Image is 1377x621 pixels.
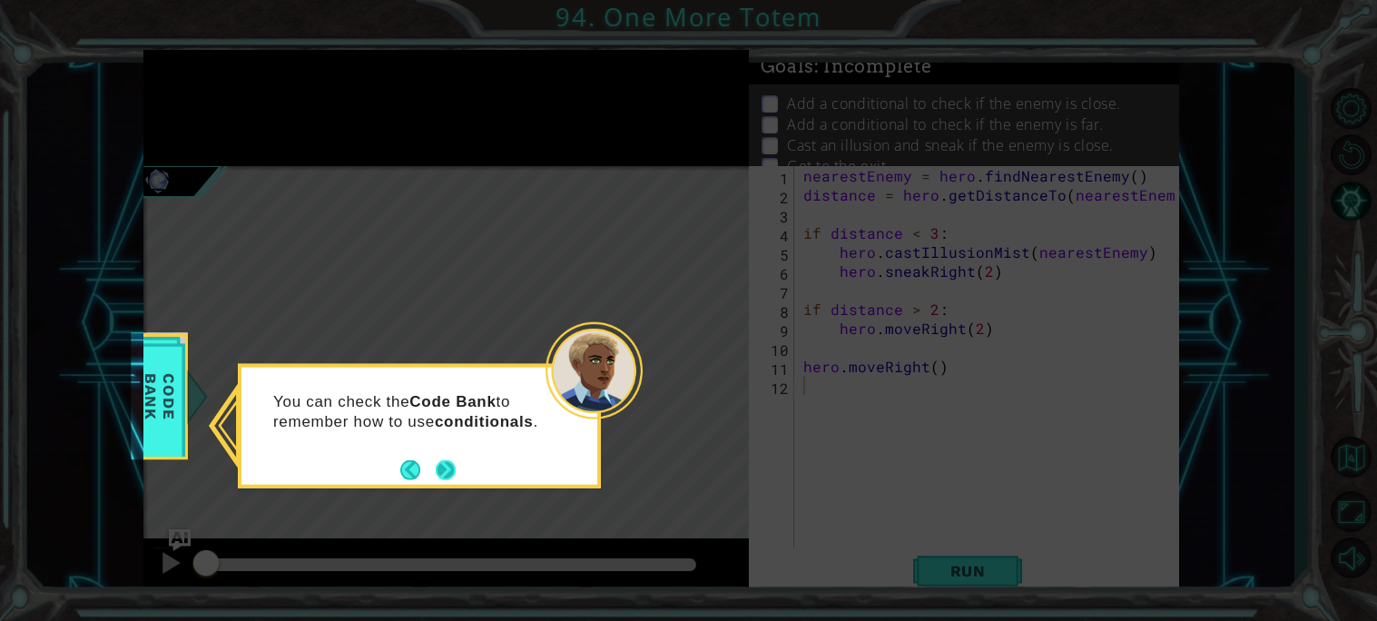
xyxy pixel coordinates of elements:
[136,344,183,448] span: Code Bank
[400,459,436,479] button: Back
[436,459,456,479] button: Next
[273,391,545,431] p: You can check the to remember how to use .
[435,412,534,429] strong: conditionals
[409,392,496,409] strong: Code Bank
